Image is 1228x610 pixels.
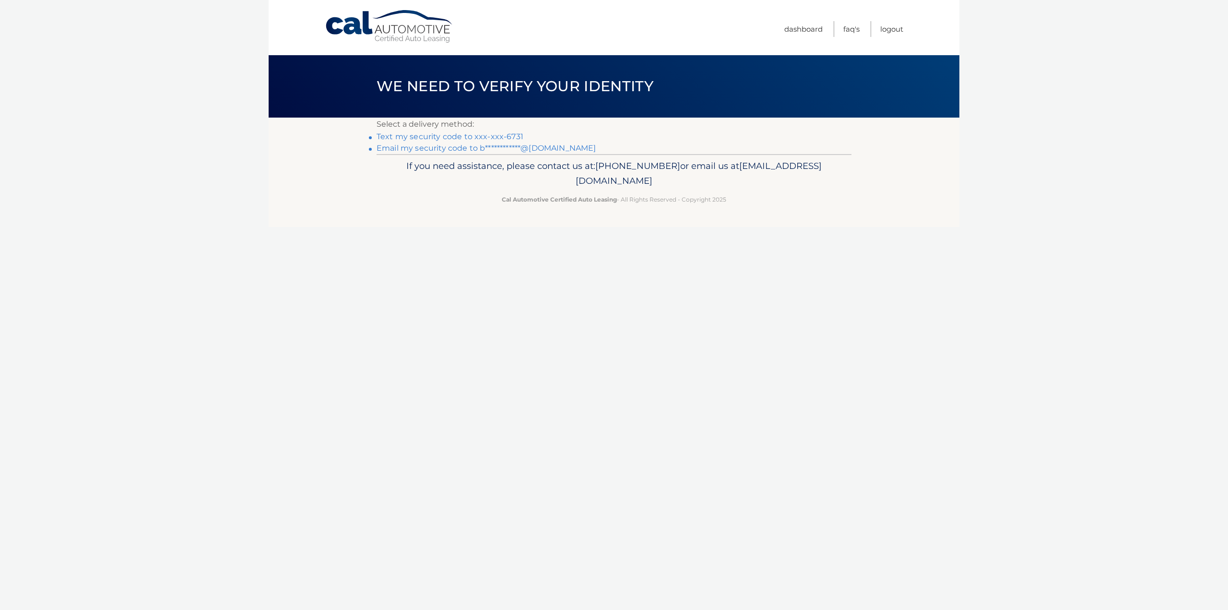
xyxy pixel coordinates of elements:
[383,194,845,204] p: - All Rights Reserved - Copyright 2025
[377,132,523,141] a: Text my security code to xxx-xxx-6731
[325,10,454,44] a: Cal Automotive
[377,118,851,131] p: Select a delivery method:
[595,160,680,171] span: [PHONE_NUMBER]
[880,21,903,37] a: Logout
[843,21,860,37] a: FAQ's
[502,196,617,203] strong: Cal Automotive Certified Auto Leasing
[383,158,845,189] p: If you need assistance, please contact us at: or email us at
[784,21,823,37] a: Dashboard
[377,77,653,95] span: We need to verify your identity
